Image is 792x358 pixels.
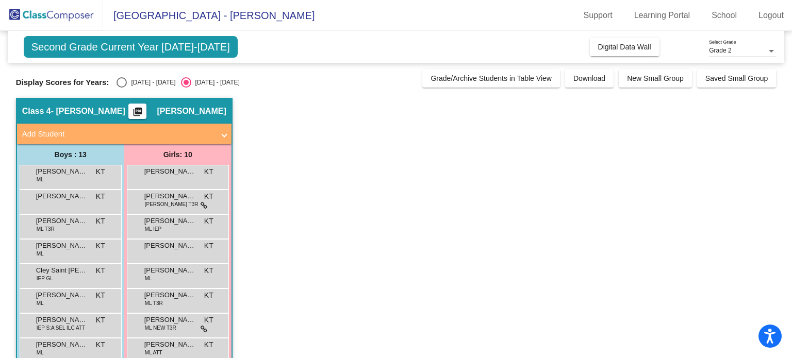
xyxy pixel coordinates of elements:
[204,265,213,276] span: KT
[703,7,745,24] a: School
[36,241,88,251] span: [PERSON_NAME]
[24,36,238,58] span: Second Grade Current Year [DATE]-[DATE]
[144,216,196,226] span: [PERSON_NAME]
[36,339,88,350] span: [PERSON_NAME]
[575,7,621,24] a: Support
[131,107,144,121] mat-icon: picture_as_pdf
[573,74,605,82] span: Download
[36,166,88,177] span: [PERSON_NAME]
[17,144,124,165] div: Boys : 13
[144,265,196,276] span: [PERSON_NAME] [PERSON_NAME]
[204,339,213,350] span: KT
[124,144,232,165] div: Girls: 10
[96,339,105,350] span: KT
[204,216,213,227] span: KT
[37,225,55,233] span: ML T3R
[144,241,196,251] span: [PERSON_NAME] [PERSON_NAME]
[697,69,776,88] button: Saved Small Group
[37,299,44,307] span: ML
[565,69,614,88] button: Download
[204,166,213,177] span: KT
[145,200,199,208] span: [PERSON_NAME] T3R
[145,299,163,307] span: ML T3R
[144,315,196,325] span: [PERSON_NAME] [PERSON_NAME]
[37,250,44,258] span: ML
[96,191,105,202] span: KT
[145,275,152,282] span: ML
[36,191,88,201] span: [PERSON_NAME]
[36,315,88,325] span: [PERSON_NAME]
[204,315,213,326] span: KT
[627,74,684,82] span: New Small Group
[204,191,213,202] span: KT
[96,290,105,301] span: KT
[598,43,651,51] span: Digital Data Wall
[36,265,88,276] span: Cley Saint [PERSON_NAME]
[145,324,176,332] span: ML NEW T3R
[37,176,44,183] span: ML
[431,74,552,82] span: Grade/Archive Students in Table View
[709,47,731,54] span: Grade 2
[37,349,44,356] span: ML
[127,78,175,87] div: [DATE] - [DATE]
[750,7,792,24] a: Logout
[16,78,109,87] span: Display Scores for Years:
[422,69,560,88] button: Grade/Archive Students in Table View
[37,275,53,282] span: IEP GL
[626,7,699,24] a: Learning Portal
[36,216,88,226] span: [PERSON_NAME]
[22,106,51,116] span: Class 4
[128,104,146,119] button: Print Students Details
[51,106,125,116] span: - [PERSON_NAME]
[157,106,226,116] span: [PERSON_NAME]
[144,166,196,177] span: [PERSON_NAME]
[96,216,105,227] span: KT
[144,339,196,350] span: [PERSON_NAME]
[144,290,196,300] span: [PERSON_NAME]
[619,69,692,88] button: New Small Group
[37,324,85,332] span: IEP S:A SEL ILC ATT
[96,166,105,177] span: KT
[191,78,240,87] div: [DATE] - [DATE]
[145,225,161,233] span: ML IEP
[145,349,162,356] span: ML ATT
[144,191,196,201] span: [PERSON_NAME]
[103,7,315,24] span: [GEOGRAPHIC_DATA] - [PERSON_NAME]
[22,128,214,140] mat-panel-title: Add Student
[705,74,768,82] span: Saved Small Group
[17,124,232,144] mat-expansion-panel-header: Add Student
[36,290,88,300] span: [PERSON_NAME]
[204,290,213,301] span: KT
[590,38,659,56] button: Digital Data Wall
[96,265,105,276] span: KT
[96,315,105,326] span: KT
[117,77,239,88] mat-radio-group: Select an option
[96,241,105,251] span: KT
[204,241,213,251] span: KT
